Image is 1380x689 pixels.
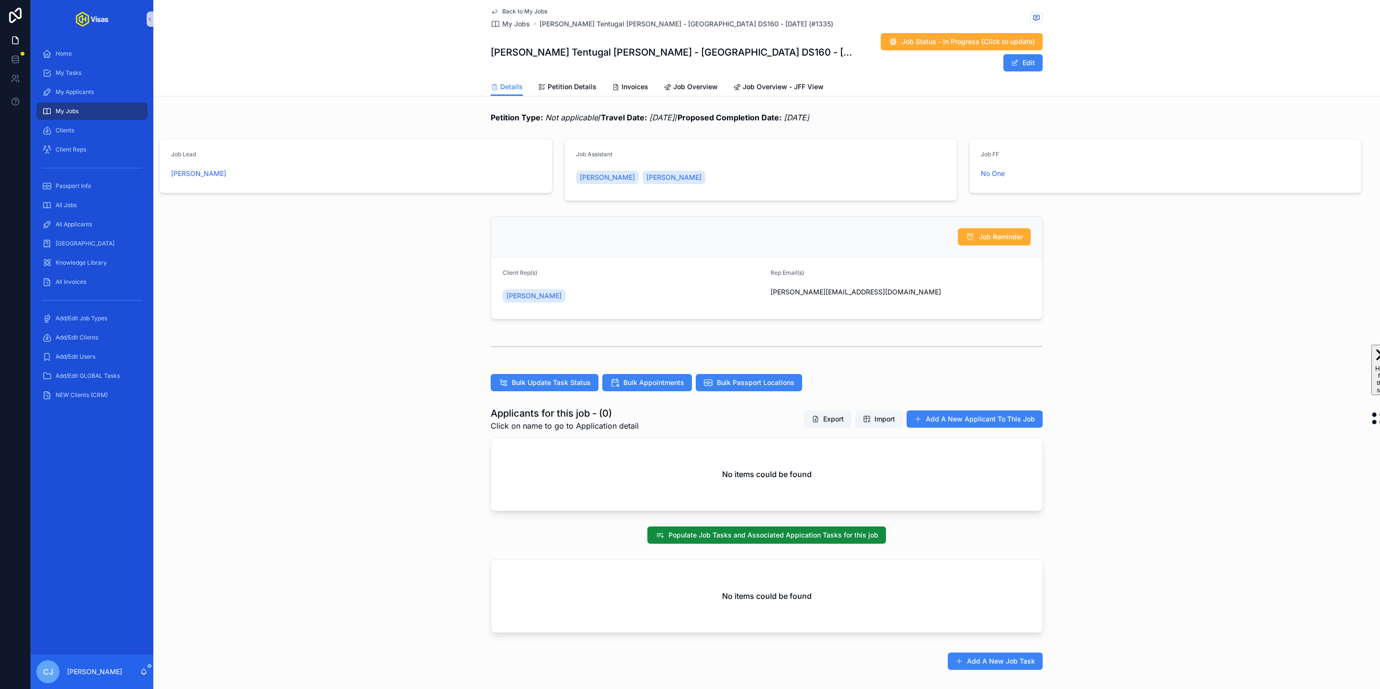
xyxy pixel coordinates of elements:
[36,348,148,365] a: Add/Edit Users
[56,127,74,134] span: Clients
[56,334,98,341] span: Add/Edit Clients
[36,329,148,346] a: Add/Edit Clients
[56,391,108,399] span: NEW Clients (CRM)
[673,82,718,92] span: Job Overview
[36,103,148,120] a: My Jobs
[56,278,86,286] span: All Invoices
[491,407,639,420] h1: Applicants for this job - (0)
[621,82,648,92] span: Invoices
[948,653,1043,670] button: Add A New Job Task
[612,78,648,97] a: Invoices
[36,197,148,214] a: All Jobs
[171,169,226,178] a: [PERSON_NAME]
[36,386,148,404] a: NEW Clients (CRM)
[491,374,598,391] button: Bulk Update Task Status
[855,410,903,428] button: Import
[56,240,115,247] span: [GEOGRAPHIC_DATA]
[770,269,804,276] span: Rep Email(s)
[43,666,53,677] span: CJ
[722,468,812,480] h2: No items could be found
[717,378,794,387] span: Bulk Passport Locations
[491,113,543,122] strong: Petition Type:
[743,82,824,92] span: Job Overview - JFF View
[502,8,547,15] span: Back to My Jobs
[56,353,95,361] span: Add/Edit Users
[491,78,523,96] a: Details
[678,113,782,122] strong: Proposed Completion Date:
[491,8,547,15] a: Back to My Jobs
[491,420,639,432] span: Click on name to go to Application detail
[503,289,565,303] a: [PERSON_NAME]
[36,367,148,385] a: Add/Edit GLOBAL Tasks
[56,315,107,322] span: Add/Edit Job Types
[491,19,530,29] a: My Jobs
[881,33,1043,50] button: Job Status - In Progress (Click to update)
[804,410,851,428] button: Export
[31,38,153,416] div: scrollable content
[646,173,701,182] span: [PERSON_NAME]
[36,310,148,327] a: Add/Edit Job Types
[770,287,1031,297] span: [PERSON_NAME][EMAIL_ADDRESS][DOMAIN_NAME]
[502,19,530,29] span: My Jobs
[503,269,537,276] span: Client Rep(s)
[981,169,1005,178] a: No One
[56,50,72,58] span: Home
[36,83,148,101] a: My Applicants
[36,177,148,195] a: Passport Info
[36,45,148,62] a: Home
[36,273,148,291] a: All Invoices
[647,526,886,544] button: Populate Job Tasks and Associated Appication Tasks for this job
[36,254,148,271] a: Knowledge Library
[56,259,107,267] span: Knowledge Library
[171,151,196,158] span: Job Lead
[958,228,1031,245] button: Job Reminder
[576,151,612,158] span: Job Assistant
[907,410,1043,428] button: Add A New Applicant To This Job
[602,374,692,391] button: Bulk Appointments
[491,112,809,123] span: / /
[643,171,705,184] a: [PERSON_NAME]
[36,64,148,82] a: My Tasks
[538,78,597,97] a: Petition Details
[979,232,1023,242] span: Job Reminder
[696,374,802,391] button: Bulk Passport Locations
[56,182,91,190] span: Passport Info
[540,19,833,29] a: [PERSON_NAME] Tentugal [PERSON_NAME] - [GEOGRAPHIC_DATA] DS160 - [DATE] (#1335)
[500,82,523,92] span: Details
[56,69,81,77] span: My Tasks
[664,78,718,97] a: Job Overview
[36,235,148,252] a: [GEOGRAPHIC_DATA]
[733,78,824,97] a: Job Overview - JFF View
[56,372,120,380] span: Add/Edit GLOBAL Tasks
[36,122,148,139] a: Clients
[56,146,86,153] span: Client Reps
[580,173,635,182] span: [PERSON_NAME]
[548,82,597,92] span: Petition Details
[668,530,878,540] span: Populate Job Tasks and Associated Appication Tasks for this job
[981,151,999,158] span: Job FF
[512,378,591,387] span: Bulk Update Task Status
[76,12,108,27] img: App logo
[623,378,684,387] span: Bulk Appointments
[545,113,598,122] em: Not applicable
[1003,54,1043,71] button: Edit
[874,414,895,424] span: Import
[36,216,148,233] a: All Applicants
[649,113,675,122] em: [DATE]
[56,88,94,96] span: My Applicants
[601,113,647,122] strong: Travel Date:
[56,107,79,115] span: My Jobs
[722,590,812,602] h2: No items could be found
[576,171,639,184] a: [PERSON_NAME]
[784,113,809,122] em: [DATE]
[36,141,148,158] a: Client Reps
[56,221,92,228] span: All Applicants
[67,667,122,677] p: [PERSON_NAME]
[902,37,1035,47] span: Job Status - In Progress (Click to update)
[56,201,77,209] span: All Jobs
